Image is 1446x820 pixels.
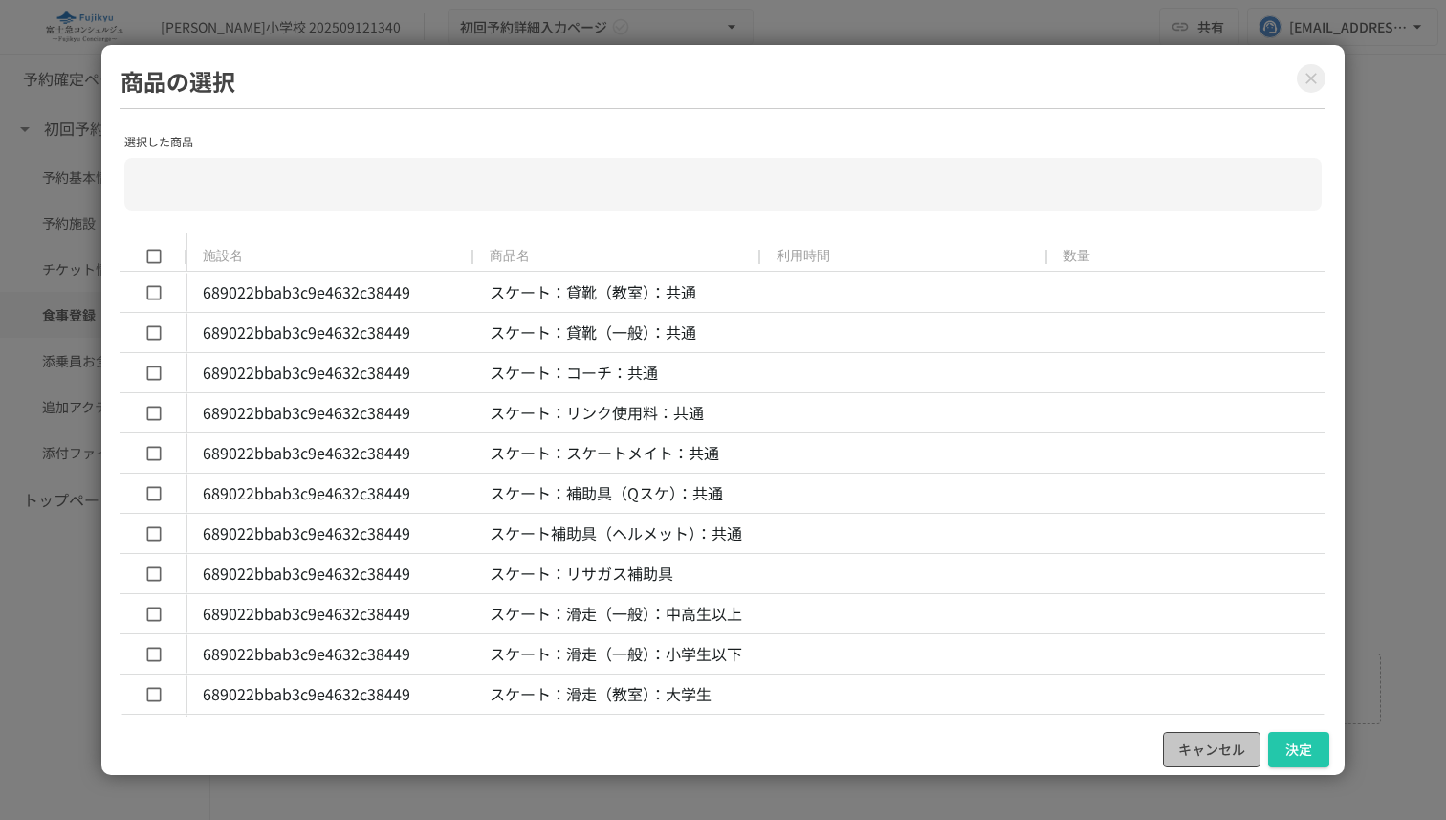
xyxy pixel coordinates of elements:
[490,361,748,386] p: スケート：コーチ：共通
[490,642,748,667] p: スケート：滑走（一般）：小学生以下
[490,401,748,426] p: スケート：リンク使用料：共通
[203,361,461,386] p: 689022bbab3c9e4632c38449
[490,602,748,627] p: スケート：滑走（一般）：中高生以上
[203,248,243,265] span: 施設名
[1163,732,1260,767] button: キャンセル
[777,248,830,265] span: 利用時間
[490,441,748,466] p: スケート：スケートメイト：共通
[490,248,530,265] span: 商品名
[120,64,1325,109] h2: 商品の選択
[490,521,748,546] p: スケート補助具（ヘルメット）：共通
[203,642,461,667] p: 689022bbab3c9e4632c38449
[490,481,748,506] p: スケート：補助具（Qスケ）：共通
[203,562,461,587] p: 689022bbab3c9e4632c38449
[490,562,748,587] p: スケート：リサガス補助具
[203,321,461,345] p: 689022bbab3c9e4632c38449
[203,602,461,627] p: 689022bbab3c9e4632c38449
[490,280,748,305] p: スケート：貸靴（教室）：共通
[203,401,461,426] p: 689022bbab3c9e4632c38449
[124,132,1322,150] p: 選択した商品
[1297,64,1325,93] button: Close modal
[1268,732,1329,767] button: 決定
[1063,248,1090,265] span: 数量
[203,481,461,506] p: 689022bbab3c9e4632c38449
[203,521,461,546] p: 689022bbab3c9e4632c38449
[203,441,461,466] p: 689022bbab3c9e4632c38449
[490,321,748,345] p: スケート：貸靴（一般）：共通
[203,682,461,707] p: 689022bbab3c9e4632c38449
[203,280,461,305] p: 689022bbab3c9e4632c38449
[490,682,748,707] p: スケート：滑走（教室）：大学生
